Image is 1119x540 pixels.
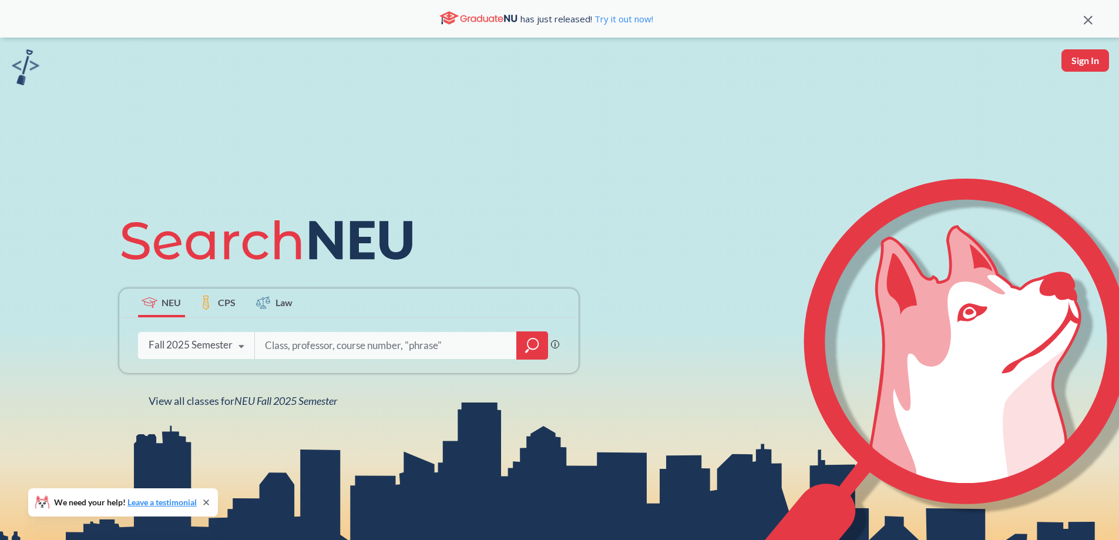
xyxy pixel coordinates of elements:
span: has just released! [520,12,653,25]
div: magnifying glass [516,331,548,360]
svg: magnifying glass [525,337,539,354]
button: Sign In [1061,49,1109,72]
span: View all classes for [149,394,337,407]
span: We need your help! [54,498,197,507]
a: Leave a testimonial [127,497,197,507]
img: sandbox logo [12,49,39,85]
span: CPS [218,296,236,309]
div: Fall 2025 Semester [149,338,233,351]
a: sandbox logo [12,49,39,89]
span: Law [275,296,293,309]
input: Class, professor, course number, "phrase" [264,333,508,358]
span: NEU [162,296,181,309]
span: NEU Fall 2025 Semester [234,394,337,407]
a: Try it out now! [592,13,653,25]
